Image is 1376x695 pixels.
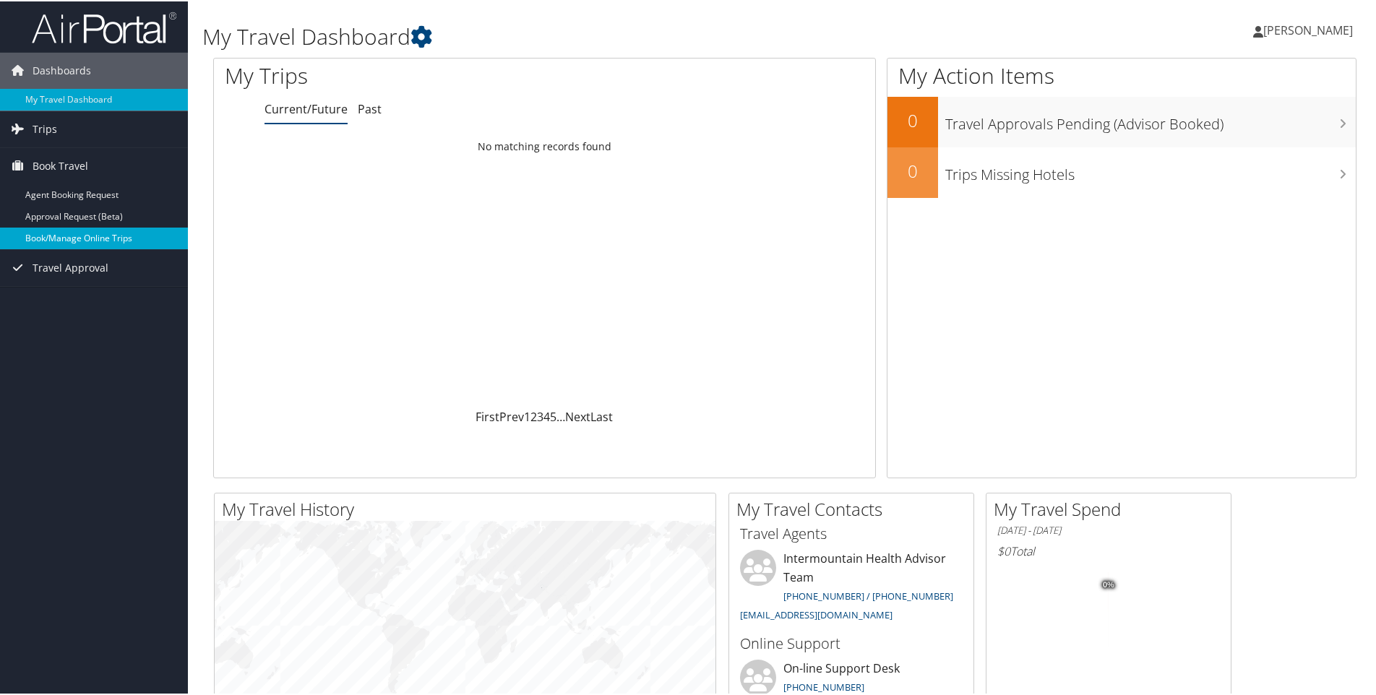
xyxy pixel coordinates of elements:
h3: Travel Agents [740,522,963,543]
h1: My Trips [225,59,589,90]
a: [PHONE_NUMBER] [783,679,864,692]
h1: My Action Items [887,59,1356,90]
a: Past [358,100,382,116]
h2: 0 [887,107,938,131]
td: No matching records found [214,132,875,158]
span: Book Travel [33,147,88,183]
h2: My Travel Contacts [736,496,973,520]
h3: Trips Missing Hotels [945,156,1356,184]
li: Intermountain Health Advisor Team [733,548,970,626]
a: 4 [543,407,550,423]
a: Next [565,407,590,423]
tspan: 0% [1103,579,1114,588]
a: Prev [499,407,524,423]
h3: Travel Approvals Pending (Advisor Booked) [945,105,1356,133]
a: Last [590,407,613,423]
h3: Online Support [740,632,963,652]
img: airportal-logo.png [32,9,176,43]
h6: Total [997,542,1220,558]
span: [PERSON_NAME] [1263,21,1353,37]
a: Current/Future [265,100,348,116]
span: Trips [33,110,57,146]
a: First [476,407,499,423]
a: [PHONE_NUMBER] / [PHONE_NUMBER] [783,588,953,601]
a: [PERSON_NAME] [1253,7,1367,51]
span: … [556,407,565,423]
a: 2 [530,407,537,423]
h2: My Travel History [222,496,715,520]
span: Dashboards [33,51,91,87]
span: $0 [997,542,1010,558]
a: 1 [524,407,530,423]
a: [EMAIL_ADDRESS][DOMAIN_NAME] [740,607,893,620]
a: 0Travel Approvals Pending (Advisor Booked) [887,95,1356,146]
h6: [DATE] - [DATE] [997,522,1220,536]
a: 0Trips Missing Hotels [887,146,1356,197]
a: 3 [537,407,543,423]
h1: My Travel Dashboard [202,20,979,51]
h2: My Travel Spend [994,496,1231,520]
span: Travel Approval [33,249,108,285]
h2: 0 [887,157,938,182]
a: 5 [550,407,556,423]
